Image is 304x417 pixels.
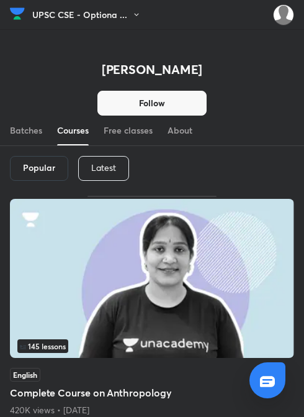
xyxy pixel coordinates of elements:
p: Latest [91,163,116,173]
div: About [168,124,192,137]
div: left [17,339,287,353]
h6: Popular [23,163,55,173]
a: Courses [57,116,89,145]
img: kuldeep Ahir [273,4,294,25]
div: Batches [10,124,42,137]
div: Free classes [104,124,153,137]
button: Follow [97,91,207,116]
div: infocontainer [17,339,287,353]
div: infosection [17,339,287,353]
img: Thumbnail [10,199,294,358]
a: Free classes [104,116,153,145]
h2: [PERSON_NAME] [102,62,203,77]
a: Batches [10,116,42,145]
a: Company Logo [10,4,25,26]
img: Company Logo [10,4,25,23]
span: 145 lessons [20,342,66,350]
div: 420K views • 3 years ago [10,404,294,416]
button: UPSC CSE - Optiona ... [32,6,148,24]
h5: Complete Course on Anthropology [10,385,294,400]
a: About [168,116,192,145]
div: Courses [57,124,89,137]
span: Follow [139,97,165,109]
span: English [10,368,40,382]
div: Complete Course on Anthropology [10,196,294,416]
